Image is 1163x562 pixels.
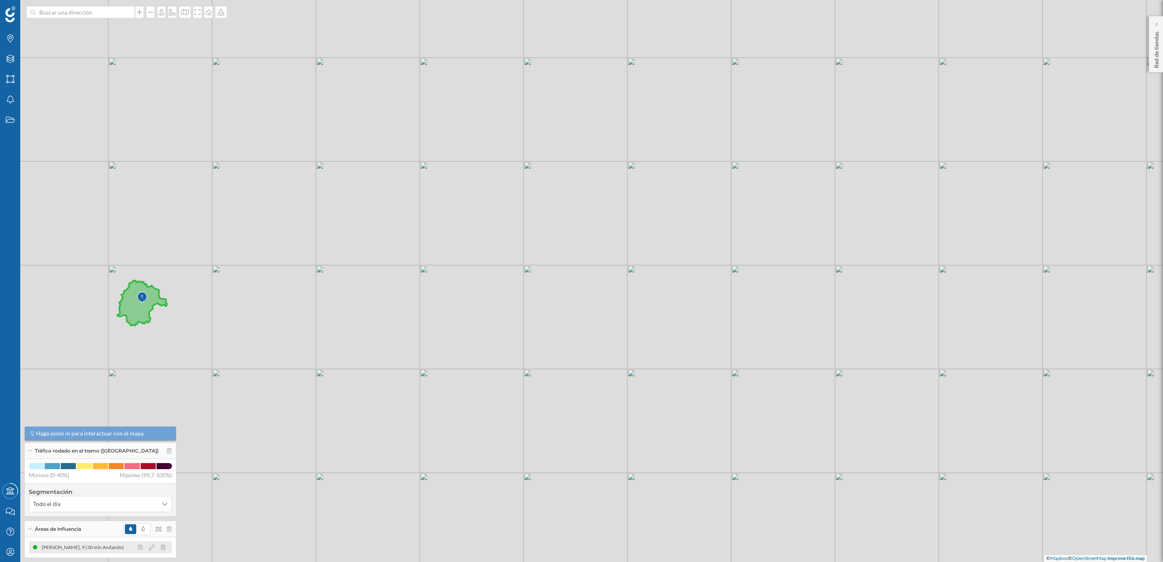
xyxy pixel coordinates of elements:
a: OpenStreetMap [1072,555,1107,561]
span: Mínimo (0-40%) [29,471,69,479]
a: Improve this map [1107,555,1145,561]
img: Geoblink Logo [5,6,15,22]
div: © © [1044,555,1147,562]
span: Todo el día [33,500,60,508]
span: Soporte [16,6,45,13]
h4: Segmentación [29,488,172,496]
span: Áreas de influencia [35,526,81,533]
a: Mapbox [1050,555,1068,561]
span: Tráfico rodado en el tramo ([GEOGRAPHIC_DATA]) [35,447,159,455]
span: Haga zoom in para interactuar con el mapa [36,429,144,438]
div: [PERSON_NAME], 9 (30 min Andando) [42,543,128,551]
p: Red de tiendas [1152,28,1161,68]
span: Máximo (99,7-100%) [120,471,172,479]
img: Marker [137,290,147,306]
